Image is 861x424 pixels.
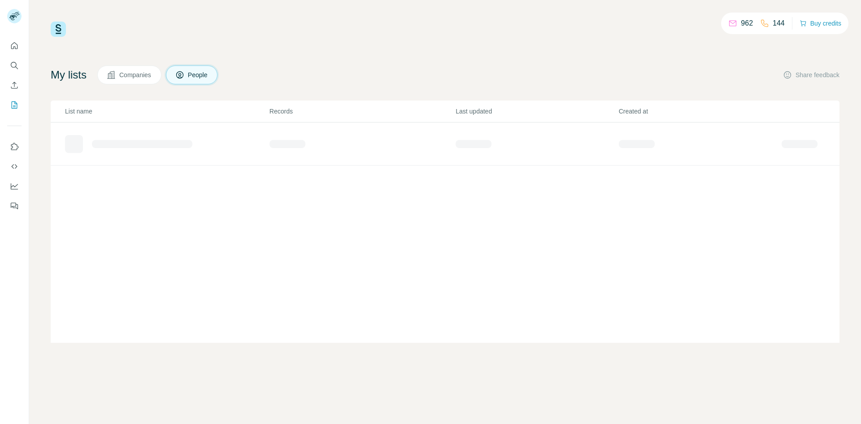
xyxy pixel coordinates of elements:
p: 962 [741,18,753,29]
p: 144 [773,18,785,29]
button: Dashboard [7,178,22,194]
button: Share feedback [783,70,839,79]
p: Records [270,107,455,116]
p: List name [65,107,269,116]
button: Search [7,57,22,74]
span: People [188,70,209,79]
button: Buy credits [800,17,841,30]
h4: My lists [51,68,87,82]
img: Surfe Logo [51,22,66,37]
button: Enrich CSV [7,77,22,93]
button: Use Surfe API [7,158,22,175]
button: Use Surfe on LinkedIn [7,139,22,155]
button: Feedback [7,198,22,214]
button: My lists [7,97,22,113]
p: Last updated [456,107,617,116]
p: Created at [619,107,781,116]
button: Quick start [7,38,22,54]
span: Companies [119,70,152,79]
